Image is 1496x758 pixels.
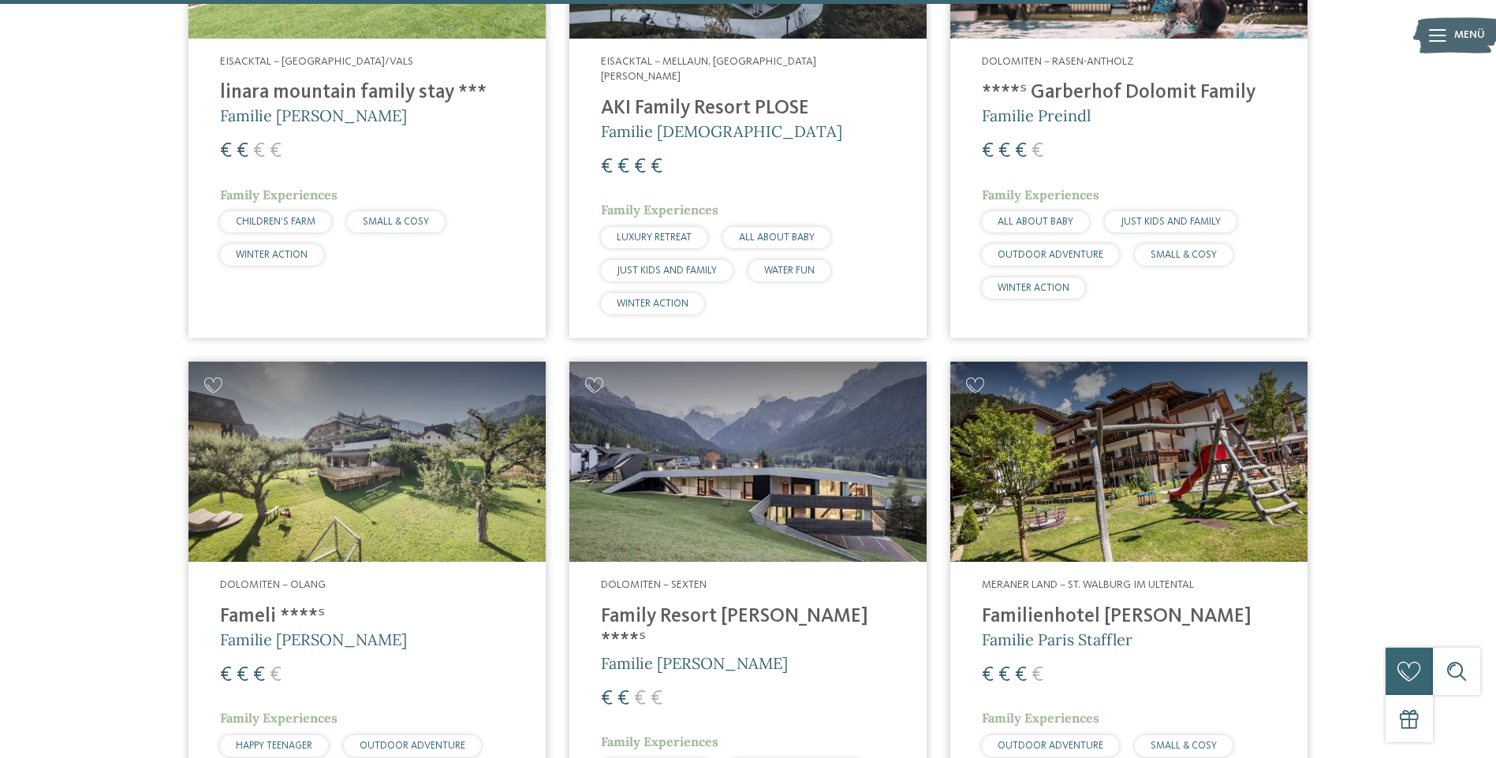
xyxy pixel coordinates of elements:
[236,250,308,260] span: WINTER ACTION
[998,665,1010,686] span: €
[270,665,282,686] span: €
[601,605,895,652] h4: Family Resort [PERSON_NAME] ****ˢ
[617,232,692,243] span: LUXURY RETREAT
[220,187,338,203] span: Family Experiences
[982,605,1276,629] h4: Familienhotel [PERSON_NAME]
[617,157,629,177] span: €
[982,579,1194,590] span: Meraner Land – St. Walburg im Ultental
[569,362,927,563] img: Family Resort Rainer ****ˢ
[220,665,232,686] span: €
[601,734,718,749] span: Family Experiences
[617,266,717,276] span: JUST KIDS AND FAMILY
[739,232,815,243] span: ALL ABOUT BABY
[1151,741,1217,751] span: SMALL & COSY
[236,741,312,751] span: HAPPY TEENAGER
[634,157,646,177] span: €
[360,741,465,751] span: OUTDOOR ADVENTURE
[982,710,1099,726] span: Family Experiences
[1151,250,1217,260] span: SMALL & COSY
[601,653,788,673] span: Familie [PERSON_NAME]
[982,665,994,686] span: €
[764,266,815,276] span: WATER FUN
[998,741,1103,751] span: OUTDOOR ADVENTURE
[651,689,662,709] span: €
[601,121,842,141] span: Familie [DEMOGRAPHIC_DATA]
[601,97,895,121] h4: AKI Family Resort PLOSE
[188,362,546,563] img: Familienhotels gesucht? Hier findet ihr die besten!
[998,217,1073,227] span: ALL ABOUT BABY
[982,630,1132,649] span: Familie Paris Staffler
[1032,665,1043,686] span: €
[363,217,429,227] span: SMALL & COSY
[237,665,248,686] span: €
[617,299,688,309] span: WINTER ACTION
[270,141,282,162] span: €
[1015,141,1027,162] span: €
[982,187,1099,203] span: Family Experiences
[982,106,1091,125] span: Familie Preindl
[950,362,1308,563] img: Familienhotels gesucht? Hier findet ihr die besten!
[253,141,265,162] span: €
[601,56,816,83] span: Eisacktal – Mellaun, [GEOGRAPHIC_DATA][PERSON_NAME]
[237,141,248,162] span: €
[220,579,326,590] span: Dolomiten – Olang
[601,579,707,590] span: Dolomiten – Sexten
[998,250,1103,260] span: OUTDOOR ADVENTURE
[220,81,514,105] h4: linara mountain family stay ***
[998,283,1069,293] span: WINTER ACTION
[1121,217,1221,227] span: JUST KIDS AND FAMILY
[601,157,613,177] span: €
[601,689,613,709] span: €
[220,141,232,162] span: €
[982,56,1133,67] span: Dolomiten – Rasen-Antholz
[1032,141,1043,162] span: €
[617,689,629,709] span: €
[220,106,407,125] span: Familie [PERSON_NAME]
[634,689,646,709] span: €
[1015,665,1027,686] span: €
[253,665,265,686] span: €
[651,157,662,177] span: €
[982,141,994,162] span: €
[220,56,413,67] span: Eisacktal – [GEOGRAPHIC_DATA]/Vals
[998,141,1010,162] span: €
[220,710,338,726] span: Family Experiences
[236,217,315,227] span: CHILDREN’S FARM
[220,630,407,649] span: Familie [PERSON_NAME]
[982,81,1276,105] h4: ****ˢ Garberhof Dolomit Family
[601,202,718,217] span: Family Experiences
